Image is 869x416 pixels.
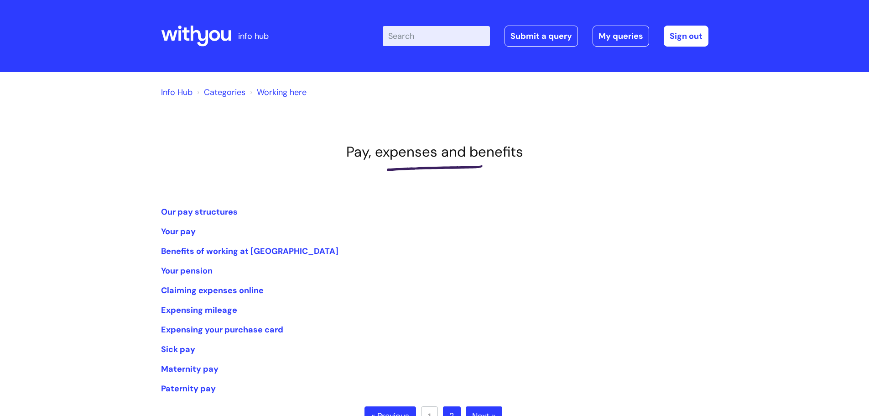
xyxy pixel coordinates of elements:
[161,246,338,257] a: Benefits of working at [GEOGRAPHIC_DATA]
[195,85,245,100] li: Solution home
[161,143,708,160] h1: Pay, expenses and benefits
[248,85,307,100] li: Working here
[383,26,490,46] input: Search
[238,29,269,43] p: info hub
[664,26,708,47] a: Sign out
[161,363,219,374] a: Maternity pay
[161,383,216,394] a: Paternity pay
[161,265,213,276] a: Your pension
[161,226,196,237] a: Your pay
[161,305,237,316] a: Expensing mileage
[161,87,193,98] a: Info Hub
[161,285,264,296] a: Claiming expenses online
[257,87,307,98] a: Working here
[383,26,708,47] div: | -
[161,324,283,335] a: Expensing your purchase card
[593,26,649,47] a: My queries
[161,206,238,217] a: Our pay structures
[204,87,245,98] a: Categories
[505,26,578,47] a: Submit a query
[161,344,195,355] a: Sick pay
